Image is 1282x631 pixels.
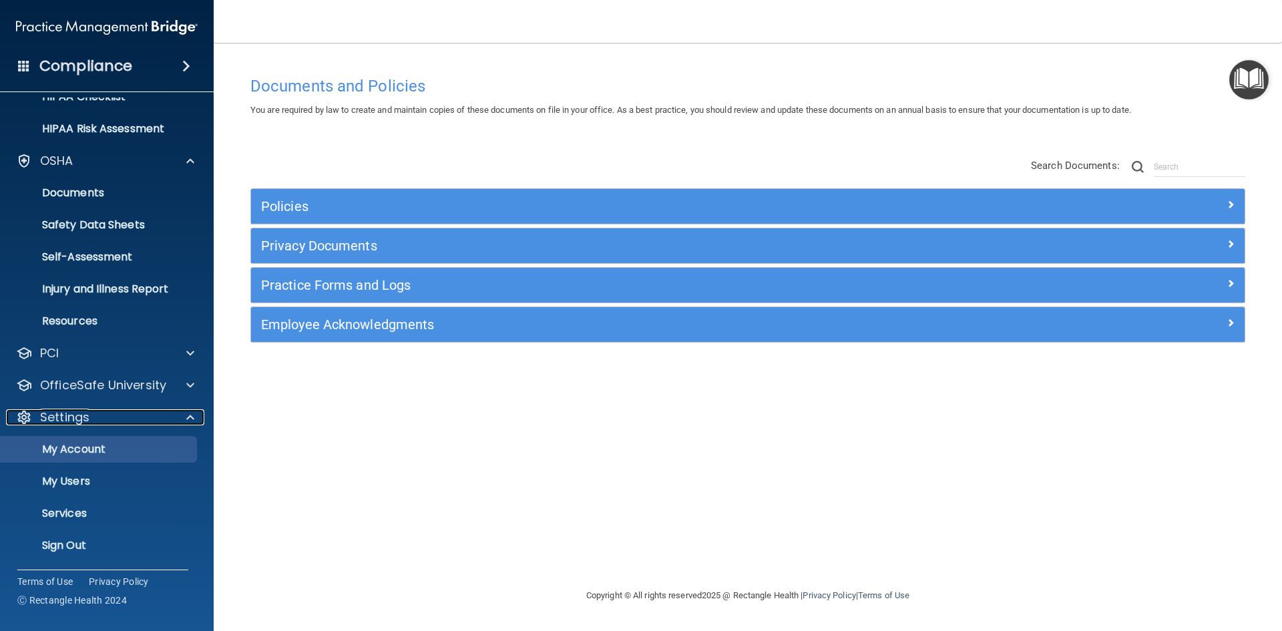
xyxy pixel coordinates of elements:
[89,575,149,588] a: Privacy Policy
[9,507,191,520] p: Services
[261,238,986,253] h5: Privacy Documents
[9,186,191,200] p: Documents
[9,475,191,488] p: My Users
[9,250,191,264] p: Self-Assessment
[261,199,986,214] h5: Policies
[40,409,89,425] p: Settings
[1031,160,1120,172] span: Search Documents:
[16,377,194,393] a: OfficeSafe University
[40,153,73,169] p: OSHA
[9,90,191,103] p: HIPAA Checklist
[261,235,1235,256] a: Privacy Documents
[9,218,191,232] p: Safety Data Sheets
[504,574,992,617] div: Copyright © All rights reserved 2025 @ Rectangle Health | |
[9,122,191,136] p: HIPAA Risk Assessment
[9,314,191,328] p: Resources
[16,153,194,169] a: OSHA
[1229,60,1269,99] button: Open Resource Center
[250,77,1245,95] h4: Documents and Policies
[39,57,132,75] h4: Compliance
[261,196,1235,217] a: Policies
[1132,161,1144,173] img: ic-search.3b580494.png
[16,409,194,425] a: Settings
[16,345,194,361] a: PCI
[9,539,191,552] p: Sign Out
[261,274,1235,296] a: Practice Forms and Logs
[261,278,986,292] h5: Practice Forms and Logs
[250,105,1131,115] span: You are required by law to create and maintain copies of these documents on file in your office. ...
[1154,157,1245,177] input: Search
[9,443,191,456] p: My Account
[261,317,986,332] h5: Employee Acknowledgments
[16,14,198,41] img: PMB logo
[803,590,855,600] a: Privacy Policy
[17,575,73,588] a: Terms of Use
[261,314,1235,335] a: Employee Acknowledgments
[1051,536,1266,590] iframe: Drift Widget Chat Controller
[40,345,59,361] p: PCI
[17,594,127,607] span: Ⓒ Rectangle Health 2024
[40,377,166,393] p: OfficeSafe University
[858,590,909,600] a: Terms of Use
[9,282,191,296] p: Injury and Illness Report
